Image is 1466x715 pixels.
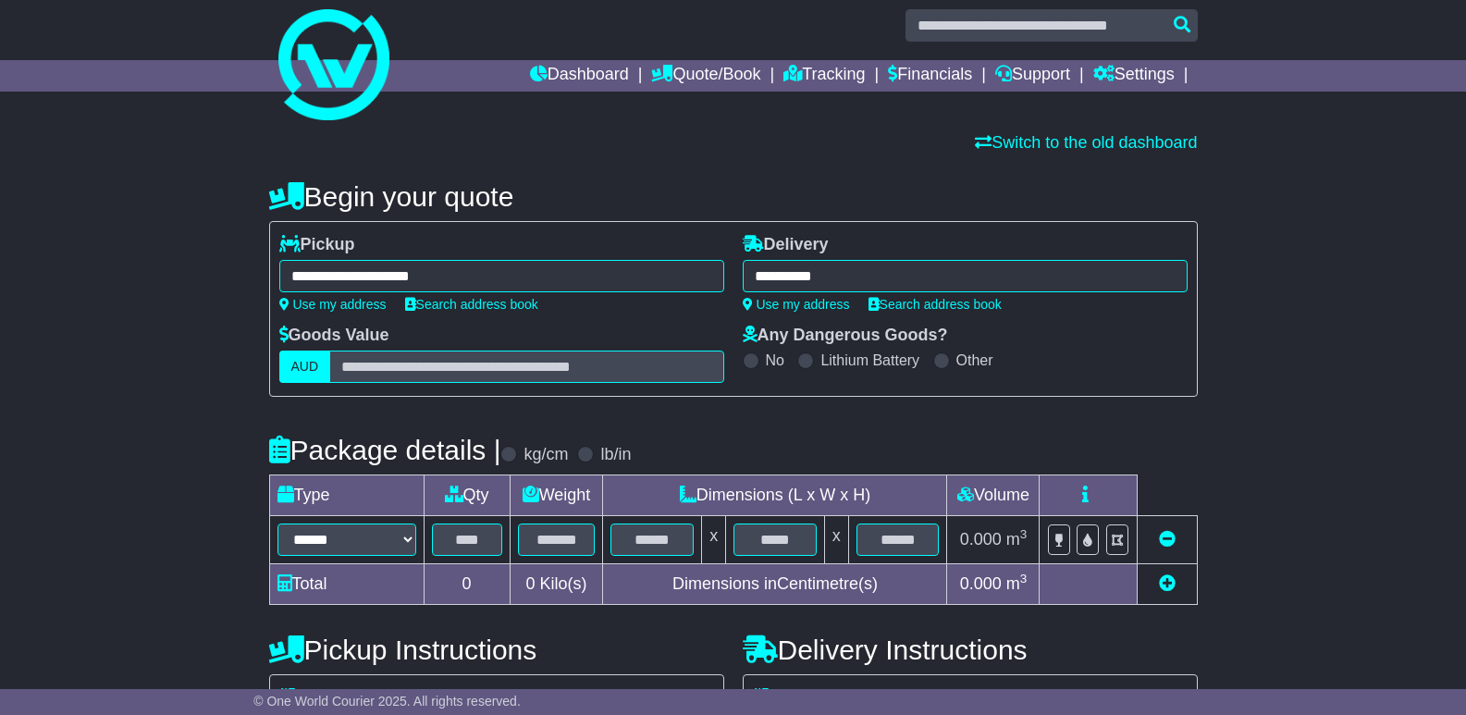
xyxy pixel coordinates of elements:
[1020,527,1028,541] sup: 3
[279,351,331,383] label: AUD
[600,445,631,465] label: lb/in
[975,133,1197,152] a: Switch to the old dashboard
[743,635,1198,665] h4: Delivery Instructions
[253,694,521,709] span: © One World Courier 2025. All rights reserved.
[269,475,424,516] td: Type
[766,351,784,369] label: No
[269,564,424,605] td: Total
[651,60,760,92] a: Quote/Book
[269,181,1198,212] h4: Begin your quote
[279,235,355,255] label: Pickup
[960,574,1002,593] span: 0.000
[603,475,947,516] td: Dimensions (L x W x H)
[1020,572,1028,586] sup: 3
[783,60,865,92] a: Tracking
[1006,530,1028,549] span: m
[1159,574,1176,593] a: Add new item
[510,564,603,605] td: Kilo(s)
[1159,530,1176,549] a: Remove this item
[702,516,726,564] td: x
[525,574,535,593] span: 0
[947,475,1040,516] td: Volume
[510,475,603,516] td: Weight
[1006,574,1028,593] span: m
[956,351,993,369] label: Other
[524,445,568,465] label: kg/cm
[279,326,389,346] label: Goods Value
[824,516,848,564] td: x
[1093,60,1175,92] a: Settings
[869,297,1002,312] a: Search address book
[424,475,510,516] td: Qty
[279,297,387,312] a: Use my address
[269,435,501,465] h4: Package details |
[603,564,947,605] td: Dimensions in Centimetre(s)
[743,297,850,312] a: Use my address
[424,564,510,605] td: 0
[995,60,1070,92] a: Support
[269,635,724,665] h4: Pickup Instructions
[405,297,538,312] a: Search address book
[743,326,948,346] label: Any Dangerous Goods?
[530,60,629,92] a: Dashboard
[888,60,972,92] a: Financials
[960,530,1002,549] span: 0.000
[820,351,919,369] label: Lithium Battery
[743,235,829,255] label: Delivery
